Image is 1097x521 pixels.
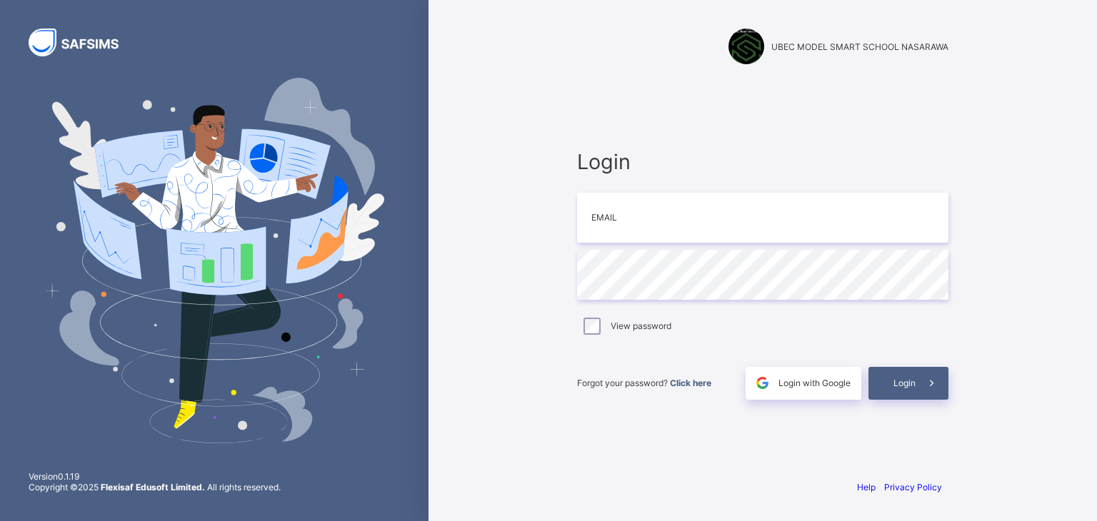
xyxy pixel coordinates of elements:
strong: Flexisaf Edusoft Limited. [101,482,205,492]
span: Login with Google [778,378,851,388]
a: Help [857,482,876,492]
span: Copyright © 2025 All rights reserved. [29,482,281,492]
a: Privacy Policy [884,482,942,492]
label: View password [611,320,671,331]
img: SAFSIMS Logo [29,29,136,56]
span: UBEC MODEL SMART SCHOOL NASARAWA [771,41,948,52]
a: Click here [670,378,711,388]
img: Hero Image [44,78,384,443]
span: Login [893,378,916,388]
span: Login [577,149,948,174]
img: google.396cfc9801f0270233282035f929180a.svg [754,375,771,391]
span: Version 0.1.19 [29,471,281,482]
span: Forgot your password? [577,378,711,388]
